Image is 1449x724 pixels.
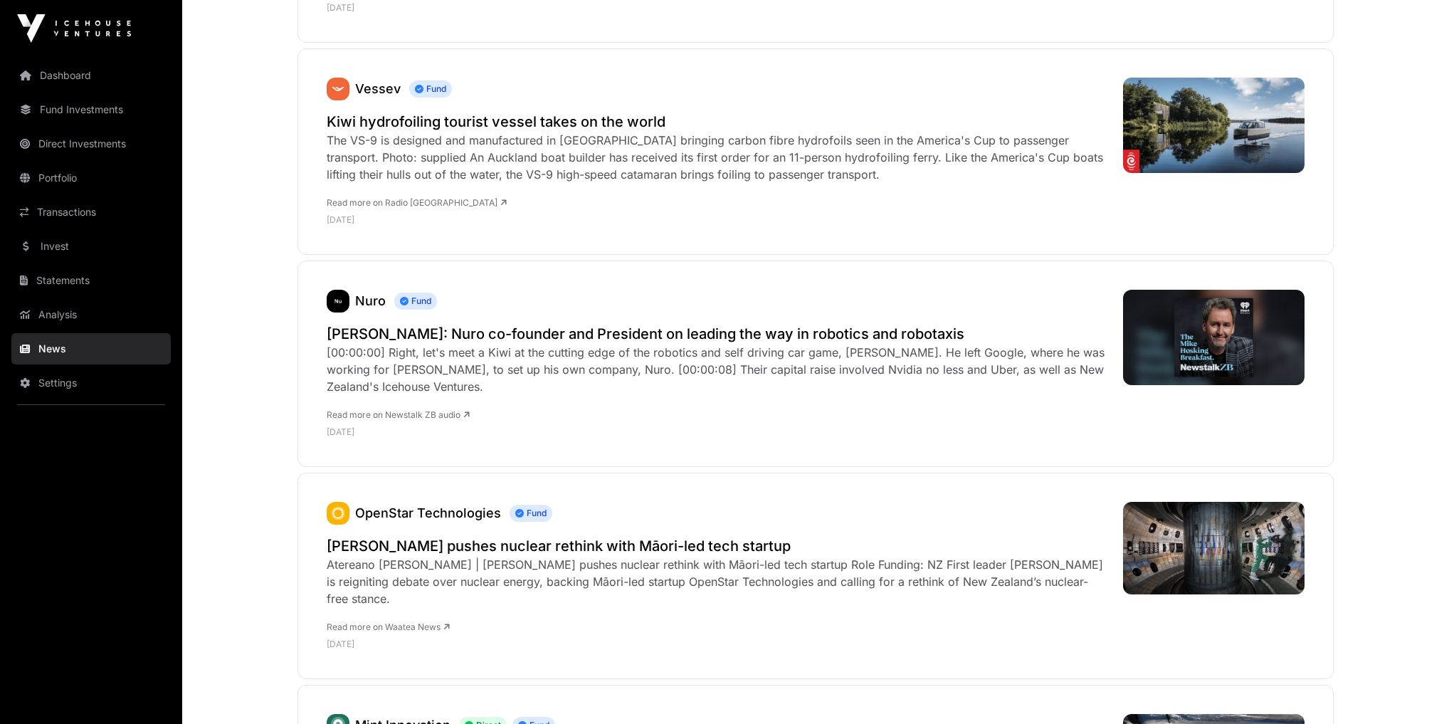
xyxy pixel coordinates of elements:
[327,78,349,100] img: SVGs_Vessev.svg
[355,505,501,520] a: OpenStar Technologies
[11,299,171,330] a: Analysis
[11,265,171,296] a: Statements
[394,293,437,310] span: Fund
[327,214,1109,226] p: [DATE]
[327,290,349,313] img: nuro436.png
[17,14,131,43] img: Icehouse Ventures Logo
[1123,290,1305,385] img: image.jpg
[327,132,1109,183] div: The VS-9 is designed and manufactured in [GEOGRAPHIC_DATA] bringing carbon fibre hydrofoils seen ...
[11,162,171,194] a: Portfolio
[327,502,349,525] a: OpenStar Technologies
[11,333,171,364] a: News
[11,196,171,228] a: Transactions
[355,81,401,96] a: Vessev
[327,556,1109,607] div: Atereano [PERSON_NAME] | [PERSON_NAME] pushes nuclear rethink with Māori-led tech startup Role Fu...
[11,128,171,159] a: Direct Investments
[327,621,450,632] a: Read more on Waatea News
[327,344,1109,395] div: [00:00:00] Right, let's meet a Kiwi at the cutting edge of the robotics and self driving car game...
[327,426,1109,438] p: [DATE]
[1123,502,1305,594] img: Winston-Peters-pushes-nuclear-rethink-with-Maori-led-tech-startup.jpg
[1378,656,1449,724] iframe: Chat Widget
[327,639,1109,650] p: [DATE]
[327,197,507,208] a: Read more on Radio [GEOGRAPHIC_DATA]
[327,409,470,420] a: Read more on Newstalk ZB audio
[327,536,1109,556] a: [PERSON_NAME] pushes nuclear rethink with Māori-led tech startup
[1123,78,1305,173] img: 4K1JZTD_image_png.png
[11,367,171,399] a: Settings
[327,324,1109,344] a: [PERSON_NAME]: Nuro co-founder and President on leading the way in robotics and robotaxis
[327,502,349,525] img: OpenStar.svg
[11,231,171,262] a: Invest
[409,80,452,98] span: Fund
[11,94,171,125] a: Fund Investments
[327,290,349,313] a: Nuro
[11,60,171,91] a: Dashboard
[355,293,386,308] a: Nuro
[327,112,1109,132] a: Kiwi hydrofoiling tourist vessel takes on the world
[327,78,349,100] a: Vessev
[510,505,552,522] span: Fund
[327,2,1109,14] p: [DATE]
